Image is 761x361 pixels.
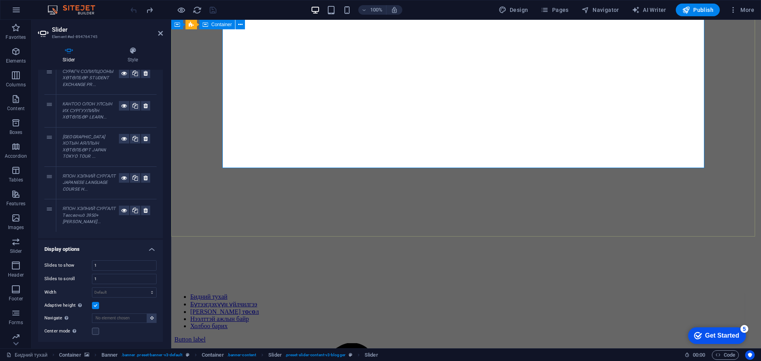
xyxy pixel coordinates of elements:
h4: Style [103,47,163,63]
label: Navigate [44,313,92,323]
span: AI Writer [632,6,666,14]
p: Images [8,224,24,231]
button: 100% [358,5,386,15]
div: 5 [59,2,67,10]
button: Usercentrics [745,350,755,360]
p: Header [8,272,24,278]
span: Click to select. Double-click to edit [268,350,282,360]
button: Click here to leave preview mode and continue editing [176,5,186,15]
span: Design [499,6,528,14]
h4: Display options [38,240,163,254]
span: Code [715,350,735,360]
p: Columns [6,82,26,88]
em: [GEOGRAPHIC_DATA] ХОТЫН АЯЛЛЫН ХӨТӨЛБӨРT JAPAN TOKYO TOUR ... [63,134,106,159]
span: More [729,6,754,14]
i: This element is a customizable preset [186,353,189,357]
p: Favorites [6,34,26,40]
label: Slides to scroll [44,277,92,281]
p: Forms [9,319,23,326]
button: Pages [537,4,572,16]
span: 00 00 [693,350,705,360]
em: ЯПОН ХЭЛНИЙ СУРГАЛТ JAPANESE LANGUAGE COURSE H... [63,174,116,192]
span: Container [211,22,232,27]
p: Boxes [10,129,23,136]
button: Design [495,4,532,16]
p: Content [7,105,25,112]
span: . banner .preset-banner-v3-default [121,350,183,360]
button: Publish [676,4,720,16]
input: No element chosen [92,313,147,323]
div: Get Started 5 items remaining, 0% complete [6,4,64,21]
p: Tables [9,177,23,183]
p: Footer [9,296,23,302]
span: . banner-content [227,350,256,360]
button: More [726,4,757,16]
span: Click to select. Double-click to edit [59,350,81,360]
span: Publish [682,6,713,14]
a: Click to cancel selection. Double-click to open Pages [6,350,48,360]
i: On resize automatically adjust zoom level to fit chosen device. [391,6,398,13]
div: Get Started [23,9,57,16]
h2: Slider [52,26,163,33]
p: Accordion [5,153,27,159]
div: Design (Ctrl+Alt+Y) [495,4,532,16]
h6: Session time [685,350,706,360]
label: Center mode [44,327,92,336]
i: Reload page [193,6,202,15]
em: ЯПОН ХЭЛНИЙ СУРГАЛТ Төгсөгчид 3950+ [PERSON_NAME]... [63,206,116,224]
p: Elements [6,58,26,64]
img: Editor Logo [46,5,105,15]
i: This element is a customizable preset [349,353,352,357]
button: Navigator [578,4,622,16]
span: . preset-slider-content-v3-blogger [285,350,346,360]
span: Click to select. Double-click to edit [365,350,378,360]
span: Navigator [581,6,619,14]
em: СУРАГЧ СОЛИЛЦООНЫ ХӨТӨЛБӨР STUDENT EXCHANGE PR... [63,69,114,87]
i: Redo: Change background (Ctrl+Y, ⌘+Y) [145,6,154,15]
em: КАНТОО ОЛОН УЛСЫН ИХ СУРГУУЛИЙН ХӨТӨЛБӨР LEARN... [63,101,113,120]
button: AI Writer [629,4,669,16]
span: : [698,352,700,358]
button: reload [192,5,202,15]
label: Slides to show [44,263,92,267]
p: Features [6,201,25,207]
span: Click to select. Double-click to edit [101,350,118,360]
h4: Slider [38,47,103,63]
label: Adaptive height [44,301,92,310]
button: Code [712,350,739,360]
span: Pages [541,6,568,14]
label: Width [44,290,92,294]
i: This element contains a background [84,353,89,357]
h6: 100% [370,5,383,15]
nav: breadcrumb [59,350,378,360]
p: Slider [10,248,22,254]
h3: Element #ed-894764745 [52,33,147,40]
button: redo [145,5,154,15]
span: Click to select. Double-click to edit [202,350,224,360]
